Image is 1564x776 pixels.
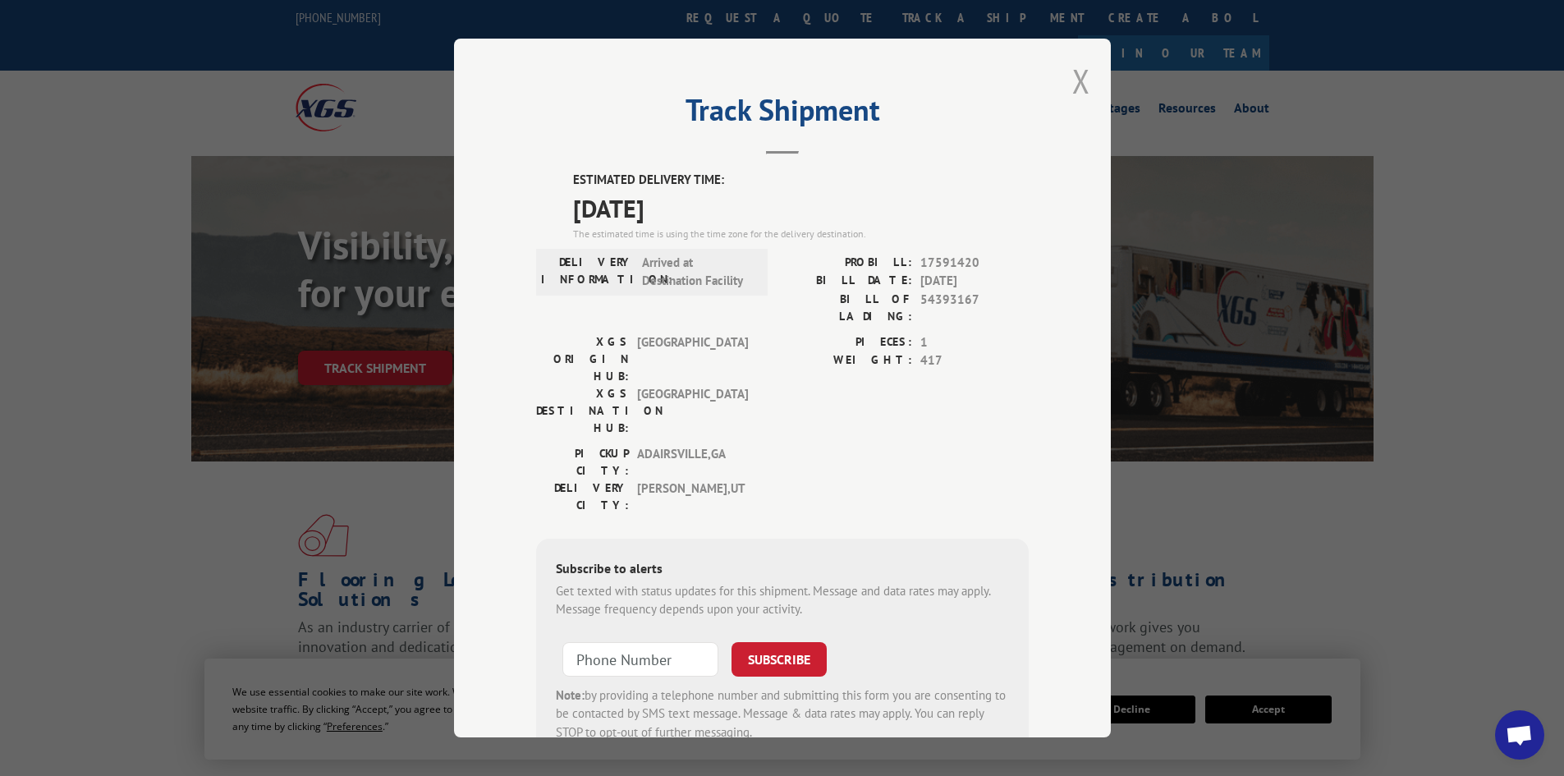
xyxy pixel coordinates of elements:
[637,445,748,480] span: ADAIRSVILLE , GA
[782,333,912,352] label: PIECES:
[541,254,634,291] label: DELIVERY INFORMATION:
[573,227,1029,241] div: The estimated time is using the time zone for the delivery destination.
[562,642,718,677] input: Phone Number
[536,480,629,514] label: DELIVERY CITY:
[782,254,912,273] label: PROBILL:
[556,558,1009,582] div: Subscribe to alerts
[782,272,912,291] label: BILL DATE:
[536,445,629,480] label: PICKUP CITY:
[536,99,1029,130] h2: Track Shipment
[732,642,827,677] button: SUBSCRIBE
[920,254,1029,273] span: 17591420
[920,291,1029,325] span: 54393167
[637,385,748,437] span: [GEOGRAPHIC_DATA]
[920,272,1029,291] span: [DATE]
[782,351,912,370] label: WEIGHT:
[920,351,1029,370] span: 417
[920,333,1029,352] span: 1
[573,171,1029,190] label: ESTIMATED DELIVERY TIME:
[1072,59,1090,103] button: Close modal
[536,333,629,385] label: XGS ORIGIN HUB:
[637,333,748,385] span: [GEOGRAPHIC_DATA]
[637,480,748,514] span: [PERSON_NAME] , UT
[782,291,912,325] label: BILL OF LADING:
[1495,710,1544,760] a: Open chat
[556,686,1009,742] div: by providing a telephone number and submitting this form you are consenting to be contacted by SM...
[573,190,1029,227] span: [DATE]
[536,385,629,437] label: XGS DESTINATION HUB:
[556,687,585,703] strong: Note:
[556,582,1009,619] div: Get texted with status updates for this shipment. Message and data rates may apply. Message frequ...
[642,254,753,291] span: Arrived at Destination Facility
